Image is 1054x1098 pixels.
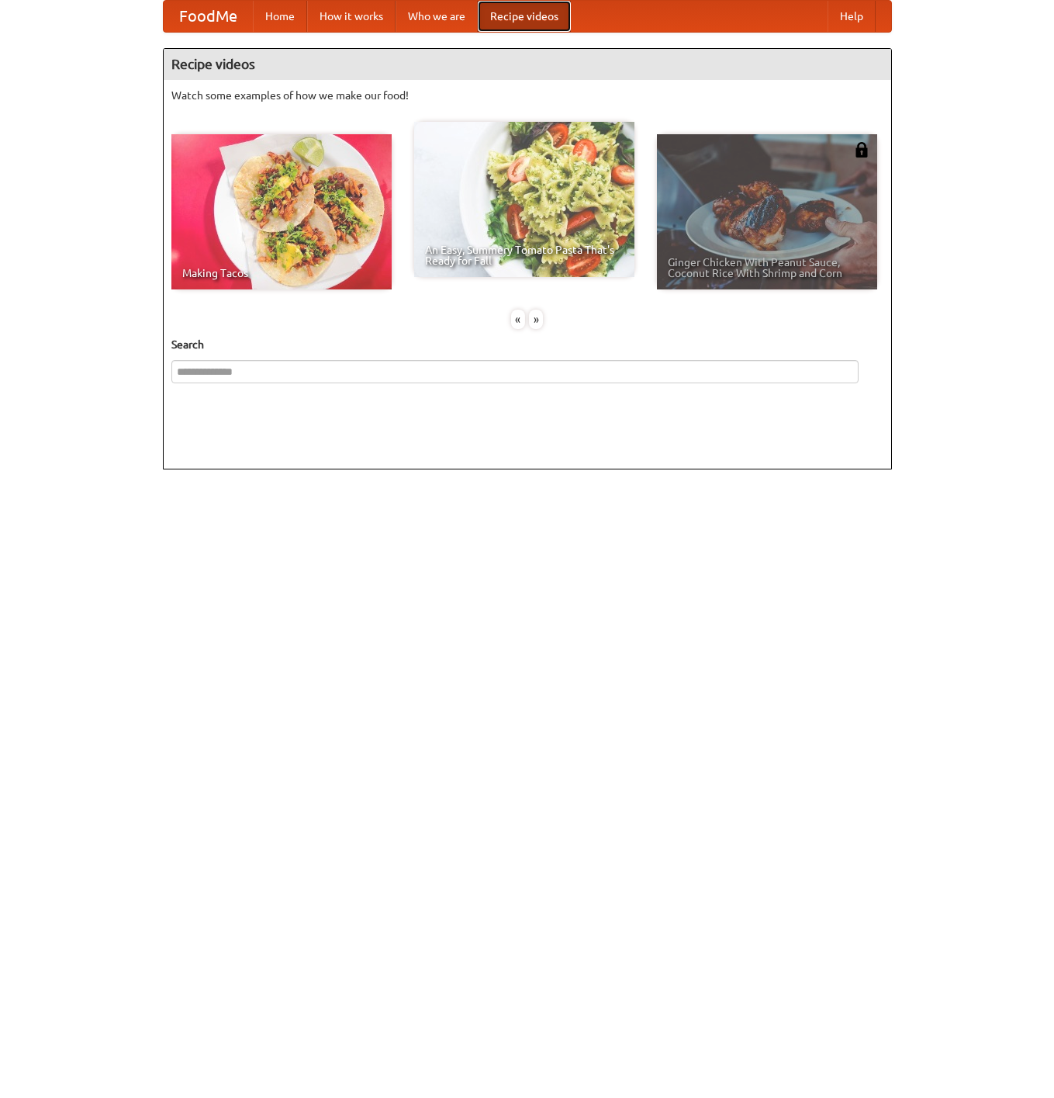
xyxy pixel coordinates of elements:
h4: Recipe videos [164,49,891,80]
a: Making Tacos [171,134,392,289]
span: Making Tacos [182,268,381,279]
a: Home [253,1,307,32]
a: An Easy, Summery Tomato Pasta That's Ready for Fall [414,122,634,277]
a: Who we are [396,1,478,32]
a: Help [828,1,876,32]
h5: Search [171,337,883,352]
div: « [511,310,525,329]
img: 483408.png [854,142,869,158]
div: » [529,310,543,329]
p: Watch some examples of how we make our food! [171,88,883,103]
span: An Easy, Summery Tomato Pasta That's Ready for Fall [425,244,624,266]
a: FoodMe [164,1,253,32]
a: Recipe videos [478,1,571,32]
a: How it works [307,1,396,32]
